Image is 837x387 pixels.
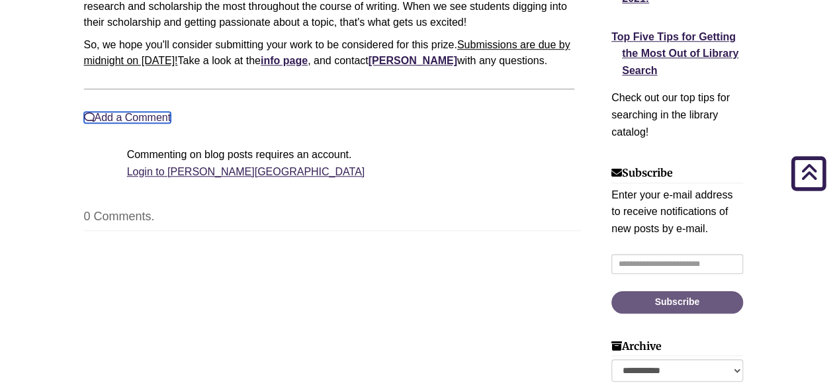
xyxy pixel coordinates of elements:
a: [PERSON_NAME] [369,55,457,66]
button: Subscribe [611,291,743,314]
h5: 0 Comments. [84,210,155,224]
a: Top Five Tips for Getting the Most Out of Library Search [622,28,743,79]
h4: Archive [611,341,662,353]
a: info page [261,55,308,66]
p: So, we hope you'll consider submitting your work to be considered for this prize. Take a look at ... [84,37,575,69]
a: Login to [PERSON_NAME][GEOGRAPHIC_DATA] [127,166,365,177]
a: Back to Top [784,163,834,181]
a: Add a Comment [84,112,171,123]
span: Enter your e-mail address to receive notifications of new posts by e-mail. [611,189,732,234]
div: Commenting on blog posts requires an account. [117,146,548,187]
h4: Subscribe [611,167,673,179]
